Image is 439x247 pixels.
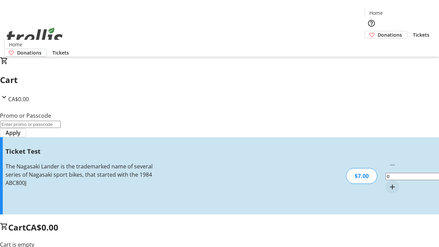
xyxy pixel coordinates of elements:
button: Cart [365,39,378,52]
span: Apply [5,129,21,137]
span: CA$0.00 [8,95,29,103]
a: Tickets [47,49,74,56]
a: Donations [4,49,47,57]
a: Home [4,41,26,48]
span: Home [9,41,22,48]
span: Tickets [413,31,429,38]
span: Home [369,9,383,16]
img: Orient E2E Organization vjlQ4Jt33u's Logo [4,20,65,54]
span: CA$0.00 [26,222,58,233]
a: Home [365,9,387,16]
a: Tickets [407,31,435,38]
button: Help [365,16,378,30]
div: The Nagasaki Lander is the trademarked name of several series of Nagasaki sport bikes, that start... [5,162,155,187]
span: Donations [17,49,41,56]
a: Donations [365,31,407,39]
span: Tickets [52,49,69,56]
h3: Ticket Test [5,146,155,156]
div: $7.00 [346,168,377,184]
button: Increment by one [385,180,399,194]
span: Donations [378,31,402,38]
